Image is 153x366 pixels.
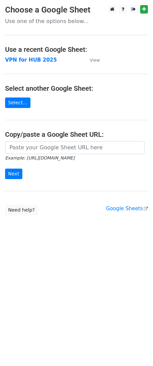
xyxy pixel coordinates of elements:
input: Next [5,169,22,179]
h4: Use a recent Google Sheet: [5,45,148,53]
p: Use one of the options below... [5,18,148,25]
h3: Choose a Google Sheet [5,5,148,15]
a: Select... [5,98,30,108]
small: Example: [URL][DOMAIN_NAME] [5,155,74,160]
a: VPN for HUB 2025 [5,57,57,63]
a: View [83,57,100,63]
a: Need help? [5,205,38,215]
h4: Select another Google Sheet: [5,84,148,92]
h4: Copy/paste a Google Sheet URL: [5,130,148,138]
input: Paste your Google Sheet URL here [5,141,145,154]
a: Google Sheets [106,206,148,212]
small: View [90,58,100,63]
